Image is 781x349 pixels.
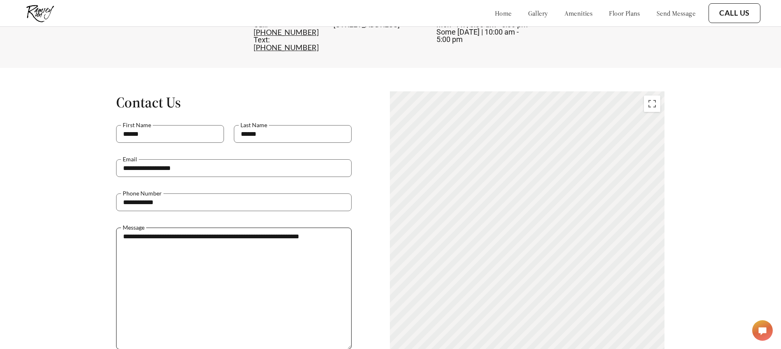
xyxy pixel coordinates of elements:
a: [PHONE_NUMBER] [254,28,319,37]
span: Some [DATE] | 10:00 am - 5:00 pm [436,28,519,44]
button: Toggle fullscreen view [644,95,660,112]
div: [STREET_ADDRESS] [333,21,425,28]
a: send message [657,9,695,17]
a: [PHONE_NUMBER] [254,43,319,52]
span: Text: [254,35,270,44]
div: Mon - Fri | 8:30 am - 5:30 pm [436,21,528,43]
img: ramsey_run_logo.jpg [21,2,60,24]
button: Call Us [709,3,760,23]
a: gallery [528,9,548,17]
a: floor plans [609,9,640,17]
a: Call Us [719,9,750,18]
a: amenities [564,9,593,17]
h1: Contact Us [116,93,352,112]
a: home [495,9,512,17]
